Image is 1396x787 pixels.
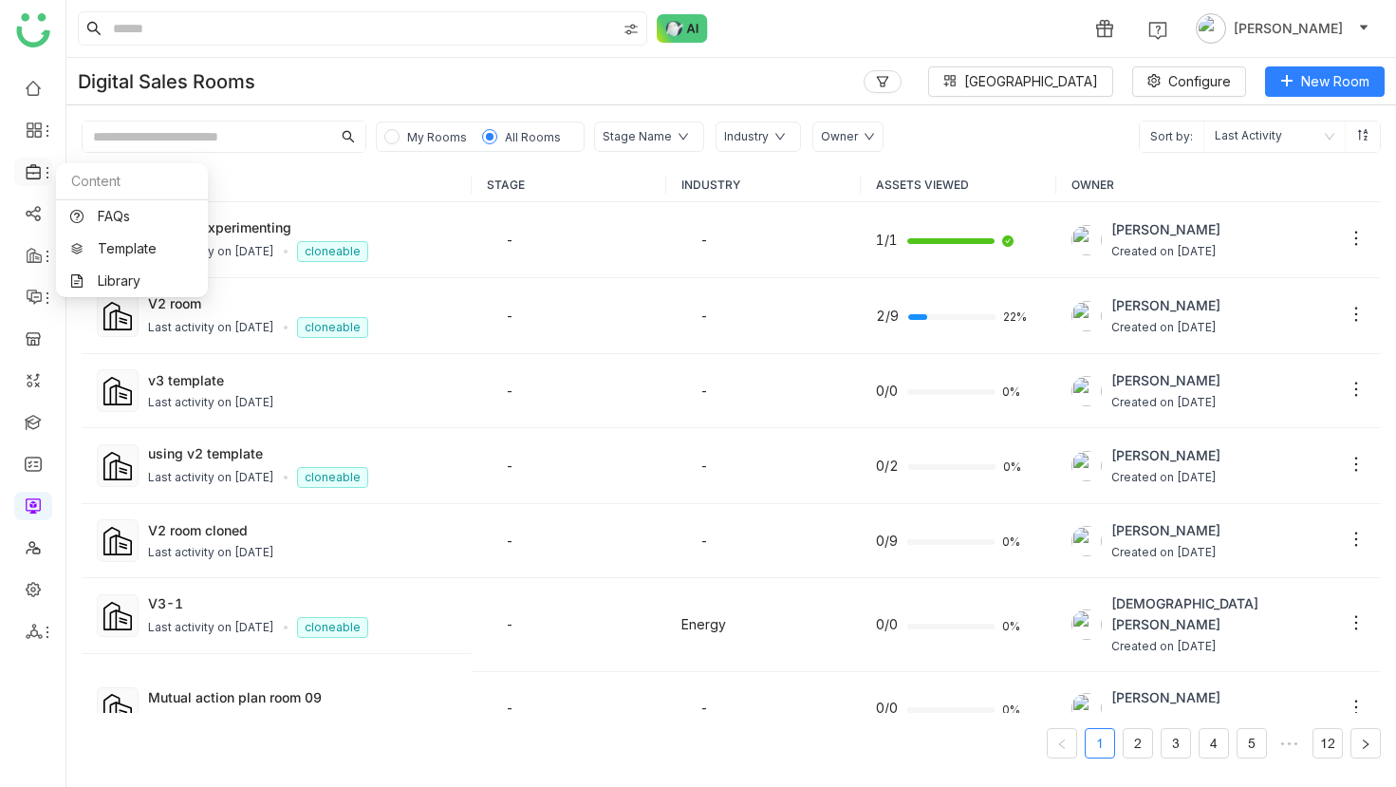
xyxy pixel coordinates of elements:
[82,168,472,202] th: ROOM NAME
[1161,728,1191,759] li: 3
[16,13,50,47] img: logo
[148,544,274,562] div: Last activity on [DATE]
[78,70,255,93] div: Digital Sales Rooms
[506,383,513,399] span: -
[1140,122,1203,152] span: Sort by:
[1301,71,1369,92] span: New Room
[1111,370,1220,391] span: [PERSON_NAME]
[148,293,456,313] div: V2 room
[1071,451,1102,481] img: 684a9aedde261c4b36a3ced9
[1071,609,1102,640] img: 684a9b06de261c4b36a3cf65
[148,443,456,463] div: using v2 template
[148,217,456,237] div: DSR V2 experimenting
[700,232,708,248] span: -
[148,370,456,390] div: v3 template
[876,381,898,402] span: 0/0
[1350,728,1381,759] button: Next Page
[506,308,513,324] span: -
[964,71,1098,92] span: [GEOGRAPHIC_DATA]
[700,533,708,549] span: -
[1071,376,1102,406] img: 684a9aedde261c4b36a3ced9
[1275,728,1305,759] li: Next 5 Pages
[1003,461,1026,473] span: 0%
[1200,729,1228,758] a: 4
[876,698,898,719] span: 0/0
[861,168,1055,202] th: ASSETS VIEWED
[148,687,456,707] div: Mutual action plan room 09
[666,168,861,202] th: INDUSTRY
[1111,295,1220,316] span: [PERSON_NAME]
[657,14,708,43] img: ask-buddy-normal.svg
[724,128,769,146] div: Industry
[681,616,726,632] span: Energy
[1265,66,1385,97] button: New Room
[1111,711,1220,729] span: Created on [DATE]
[1085,728,1115,759] li: 1
[1071,301,1102,331] img: 684a9b22de261c4b36a3d00f
[1124,729,1152,758] a: 2
[1003,311,1026,323] span: 22%
[1111,469,1220,487] span: Created on [DATE]
[1002,621,1025,632] span: 0%
[821,128,858,146] div: Owner
[297,467,368,488] nz-tag: cloneable
[506,700,513,716] span: -
[297,317,368,338] nz-tag: cloneable
[70,210,194,223] a: FAQs
[1162,729,1190,758] a: 3
[1313,729,1342,758] a: 12
[1047,728,1077,759] button: Previous Page
[297,241,368,262] nz-tag: cloneable
[1111,544,1220,562] span: Created on [DATE]
[1238,729,1266,758] a: 5
[1111,445,1220,466] span: [PERSON_NAME]
[1071,526,1102,556] img: 684a9aedde261c4b36a3ced9
[928,66,1113,97] button: [GEOGRAPHIC_DATA]
[148,593,456,613] div: V3-1
[1275,728,1305,759] span: •••
[1168,71,1231,92] span: Configure
[624,22,639,37] img: search-type.svg
[1071,693,1102,723] img: 684a9aedde261c4b36a3ced9
[1192,13,1373,44] button: [PERSON_NAME]
[876,614,898,635] span: 0/0
[148,319,274,337] div: Last activity on [DATE]
[1132,66,1246,97] button: Configure
[1111,219,1220,240] span: [PERSON_NAME]
[297,617,368,638] nz-tag: cloneable
[1002,386,1025,398] span: 0%
[1199,728,1229,759] li: 4
[876,306,899,327] span: 2/9
[1002,536,1025,548] span: 0%
[148,469,274,487] div: Last activity on [DATE]
[70,242,194,255] a: Template
[506,616,513,632] span: -
[56,163,208,200] div: Content
[1123,728,1153,759] li: 2
[1312,728,1343,759] li: 12
[700,308,708,324] span: -
[876,230,898,251] span: 1/1
[472,168,666,202] th: STAGE
[148,520,456,540] div: V2 room cloned
[407,130,467,144] span: My Rooms
[700,700,708,716] span: -
[876,456,899,477] span: 0/2
[1111,243,1220,261] span: Created on [DATE]
[1071,225,1102,255] img: 684a9aedde261c4b36a3ced9
[506,232,513,248] span: -
[1234,18,1343,39] span: [PERSON_NAME]
[1196,13,1226,44] img: avatar
[1086,729,1114,758] a: 1
[1111,319,1220,337] span: Created on [DATE]
[148,394,274,412] div: Last activity on [DATE]
[700,458,708,474] span: -
[1056,168,1381,202] th: OWNER
[1002,704,1025,716] span: 0%
[603,128,672,146] div: Stage Name
[506,458,513,474] span: -
[876,531,898,552] span: 0/9
[1237,728,1267,759] li: 5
